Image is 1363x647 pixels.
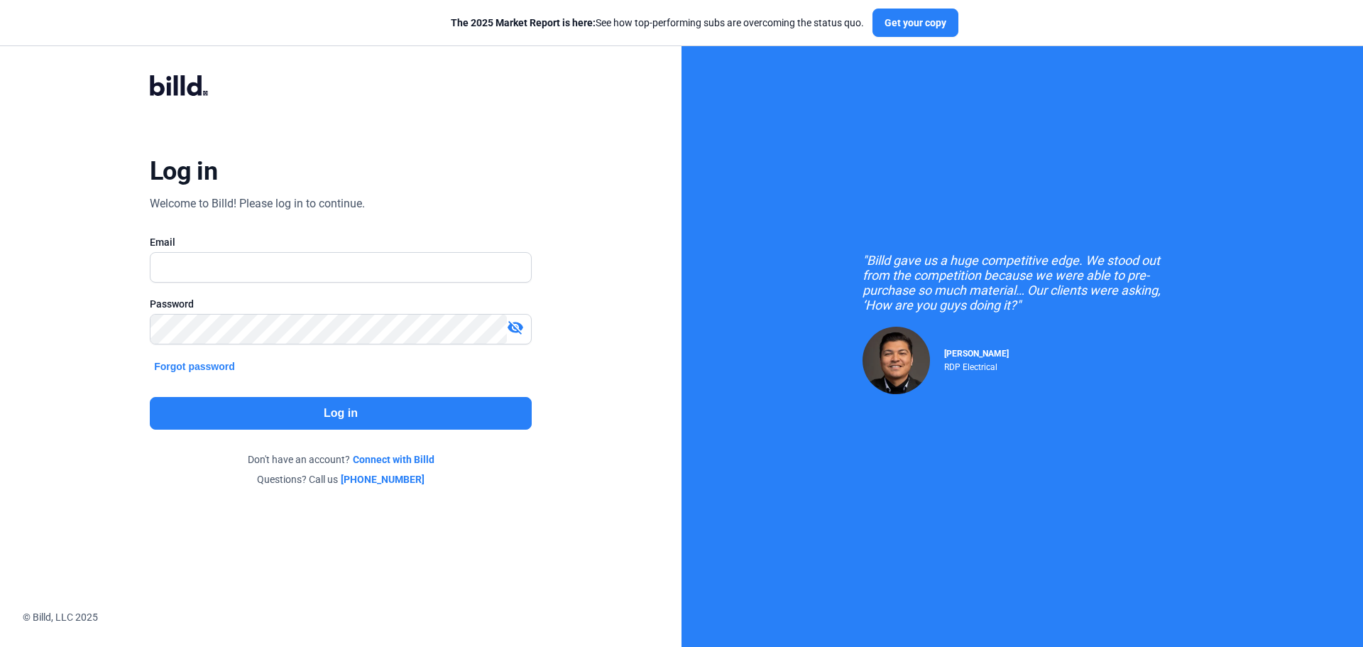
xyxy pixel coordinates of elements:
a: Connect with Billd [353,452,434,467]
div: See how top-performing subs are overcoming the status quo. [451,16,864,30]
button: Forgot password [150,359,239,374]
div: Log in [150,156,217,187]
div: Don't have an account? [150,452,532,467]
span: [PERSON_NAME] [944,349,1009,359]
div: Password [150,297,532,311]
img: Raul Pacheco [863,327,930,394]
div: Email [150,235,532,249]
button: Log in [150,397,532,430]
mat-icon: visibility_off [507,319,524,336]
a: [PHONE_NUMBER] [341,472,425,486]
div: RDP Electrical [944,359,1009,372]
div: "Billd gave us a huge competitive edge. We stood out from the competition because we were able to... [863,253,1182,312]
button: Get your copy [872,9,958,37]
div: Questions? Call us [150,472,532,486]
div: Welcome to Billd! Please log in to continue. [150,195,365,212]
span: The 2025 Market Report is here: [451,17,596,28]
